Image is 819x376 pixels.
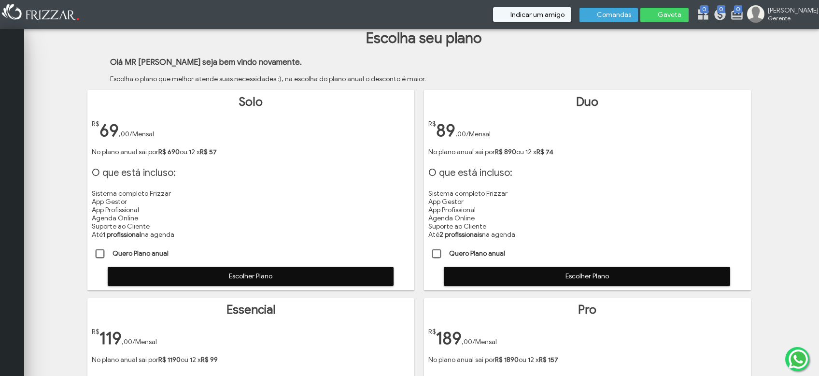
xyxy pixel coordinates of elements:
h3: Olá MR [PERSON_NAME] seja bem vindo novamente. [110,57,816,67]
span: ,00 [455,130,466,138]
span: Gerente [768,14,811,22]
strong: R$ 1190 [158,356,181,364]
span: Comandas [597,12,631,18]
h1: Essencial [92,303,409,317]
li: App Profissional [428,206,746,214]
li: Suporte ao Cliente [428,222,746,231]
strong: R$ 890 [495,148,516,156]
span: 89 [436,120,455,141]
strong: 1 profissional [103,231,141,239]
strong: R$ 690 [158,148,180,156]
h1: O que está incluso: [428,167,746,179]
span: /Mensal [132,338,157,346]
li: App Gestor [428,198,746,206]
span: Escolher Plano [451,269,723,284]
strong: Quero Plano anual [449,249,505,258]
strong: R$ 157 [539,356,558,364]
strong: R$ 74 [537,148,553,156]
span: 119 [99,328,122,349]
span: /Mensal [129,130,154,138]
h1: Solo [92,95,409,109]
span: 0 [717,5,725,13]
span: 69 [99,120,119,141]
li: Suporte ao Cliente [92,222,409,231]
button: Escolher Plano [444,267,730,286]
li: Sistema completo Frizzar [428,189,746,198]
strong: Quero Plano anual [113,249,169,258]
span: Escolher Plano [114,269,387,284]
button: Escolher Plano [108,267,394,286]
p: No plano anual sai por ou 12 x [428,148,746,156]
li: Até na agenda [92,231,409,239]
strong: 2 profissionais [439,231,482,239]
a: 0 [713,8,723,23]
span: /Mensal [472,338,497,346]
span: R$ [92,328,99,336]
p: No plano anual sai por ou 12 x [92,148,409,156]
span: /Mensal [466,130,491,138]
h1: Pro [428,303,746,317]
li: App Profissional [92,206,409,214]
span: ,00 [462,338,472,346]
span: ,00 [122,338,132,346]
strong: R$ 99 [201,356,218,364]
a: 0 [730,8,740,23]
li: App Gestor [92,198,409,206]
span: R$ [92,120,99,128]
strong: R$ 57 [200,148,217,156]
a: [PERSON_NAME] Gerente [747,5,814,25]
button: Gaveta [640,8,689,22]
li: Até na agenda [428,231,746,239]
h1: Escolha seu plano [32,29,816,47]
span: 0 [734,5,742,13]
li: Sistema completo Frizzar [92,189,409,198]
button: Indicar um amigo [493,7,571,22]
p: No plano anual sai por ou 12 x [92,356,409,364]
span: R$ [428,328,436,336]
span: R$ [428,120,436,128]
h1: Duo [428,95,746,109]
span: ,00 [119,130,129,138]
strong: R$ 1890 [495,356,519,364]
img: whatsapp.png [787,347,810,371]
span: 0 [700,5,708,13]
button: Comandas [579,8,638,22]
a: 0 [696,8,706,23]
span: 189 [436,328,462,349]
p: Escolha o plano que melhor atende suas necessidades :), na escolha do plano anual o desconto é ma... [110,75,816,83]
p: No plano anual sai por ou 12 x [428,356,746,364]
span: Indicar um amigo [510,12,565,18]
li: Agenda Online [92,214,409,222]
span: Gaveta [658,12,682,18]
li: Agenda Online [428,214,746,222]
span: [PERSON_NAME] [768,6,811,14]
h1: O que está incluso: [92,167,409,179]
